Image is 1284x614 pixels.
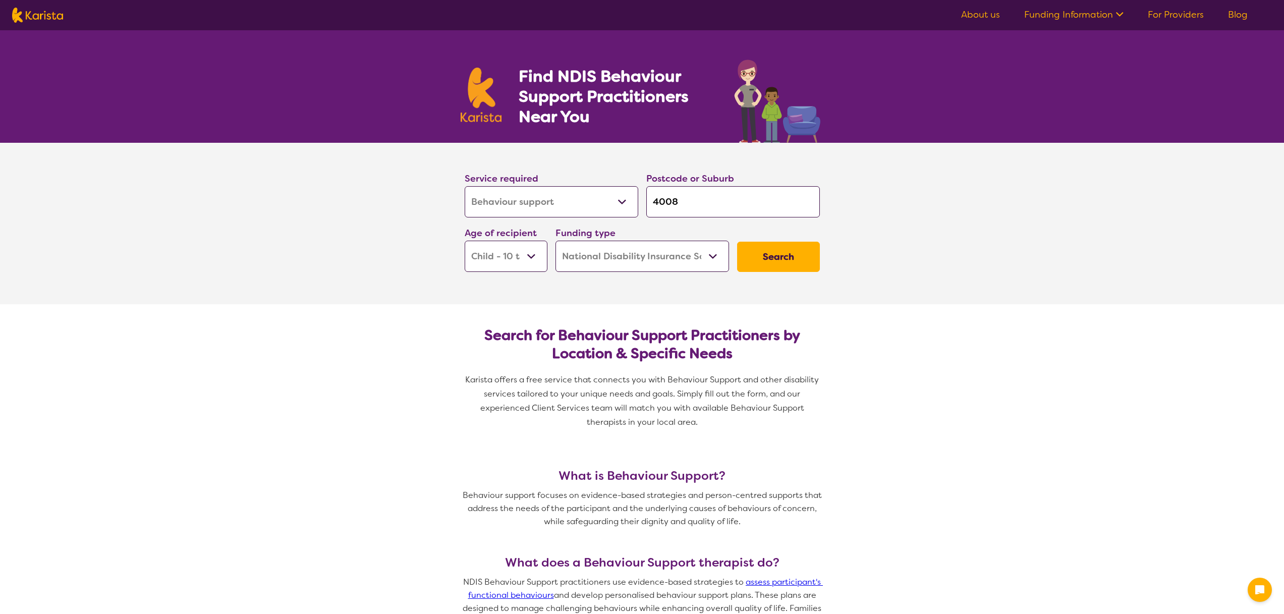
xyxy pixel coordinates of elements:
[461,68,502,122] img: Karista logo
[737,242,820,272] button: Search
[1148,9,1204,21] a: For Providers
[12,8,63,23] img: Karista logo
[646,173,734,185] label: Postcode or Suburb
[465,173,538,185] label: Service required
[473,326,812,363] h2: Search for Behaviour Support Practitioners by Location & Specific Needs
[732,54,824,143] img: behaviour-support
[461,555,824,570] h3: What does a Behaviour Support therapist do?
[465,227,537,239] label: Age of recipient
[646,186,820,217] input: Type
[461,489,824,528] p: Behaviour support focuses on evidence-based strategies and person-centred supports that address t...
[461,469,824,483] h3: What is Behaviour Support?
[961,9,1000,21] a: About us
[555,227,616,239] label: Funding type
[1228,9,1248,21] a: Blog
[1024,9,1124,21] a: Funding Information
[519,66,714,127] h1: Find NDIS Behaviour Support Practitioners Near You
[461,373,824,429] p: Karista offers a free service that connects you with Behaviour Support and other disability servi...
